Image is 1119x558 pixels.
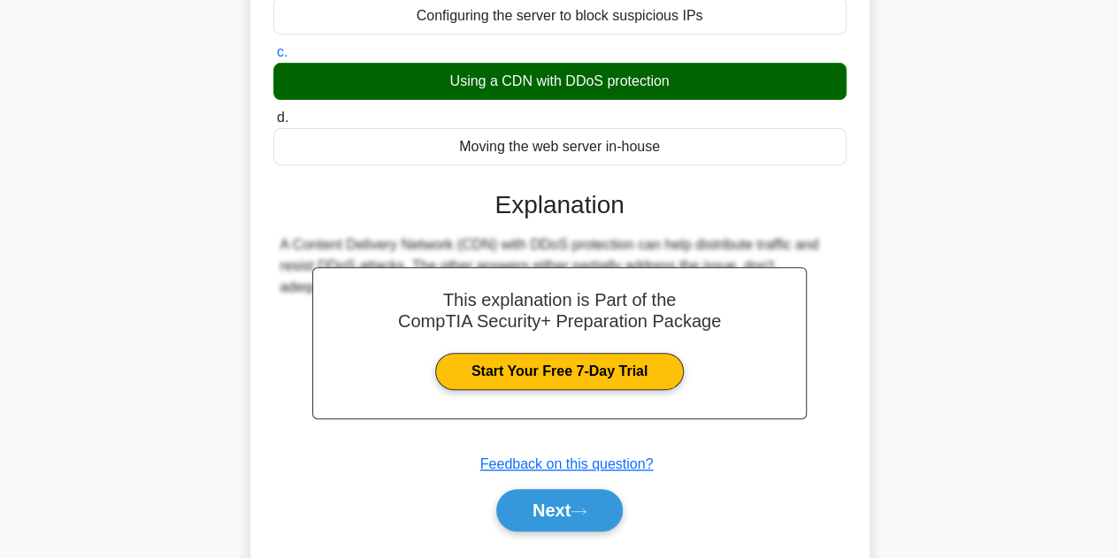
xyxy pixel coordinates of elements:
[273,128,847,165] div: Moving the web server in-house
[277,44,287,59] span: c.
[480,456,654,471] a: Feedback on this question?
[273,63,847,100] div: Using a CDN with DDoS protection
[496,489,623,531] button: Next
[435,353,684,390] a: Start Your Free 7-Day Trial
[284,190,836,220] h3: Explanation
[280,234,839,298] div: A Content Delivery Network (CDN) with DDoS protection can help distribute traffic and resist DDoS...
[277,110,288,125] span: d.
